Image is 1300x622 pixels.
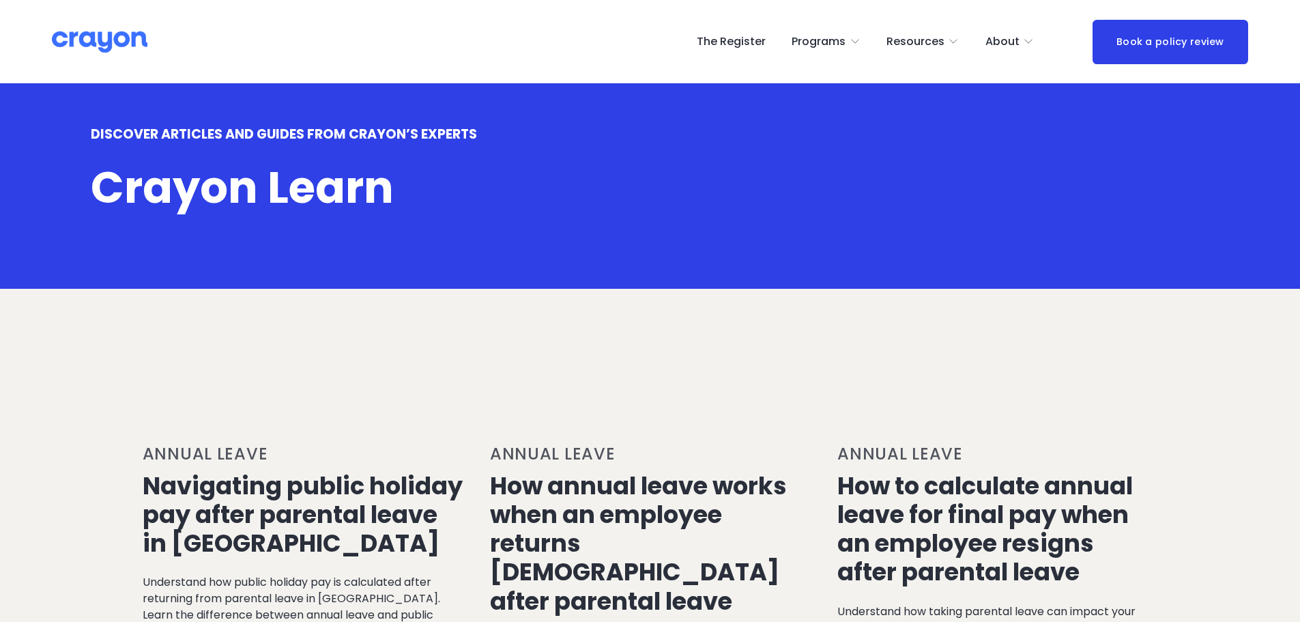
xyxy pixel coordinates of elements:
[985,31,1035,53] a: folder dropdown
[91,127,928,143] h4: DISCOVER ARTICLES AND GUIDES FROM CRAYON’S EXPERTS
[837,442,963,465] a: Annual leave
[837,469,1133,589] a: How to calculate annual leave for final pay when an employee resigns after parental leave
[697,31,766,53] a: The Register
[792,31,861,53] a: folder dropdown
[52,30,147,54] img: Crayon
[886,32,944,52] span: Resources
[143,442,268,465] a: Annual leave
[490,442,616,465] a: Annual leave
[143,469,463,560] a: Navigating public holiday pay after parental leave in [GEOGRAPHIC_DATA]
[1093,20,1248,64] a: Book a policy review
[792,32,846,52] span: Programs
[985,32,1020,52] span: About
[490,469,787,618] a: How annual leave works when an employee returns [DEMOGRAPHIC_DATA] after parental leave
[91,165,928,211] h1: Crayon Learn
[886,31,959,53] a: folder dropdown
